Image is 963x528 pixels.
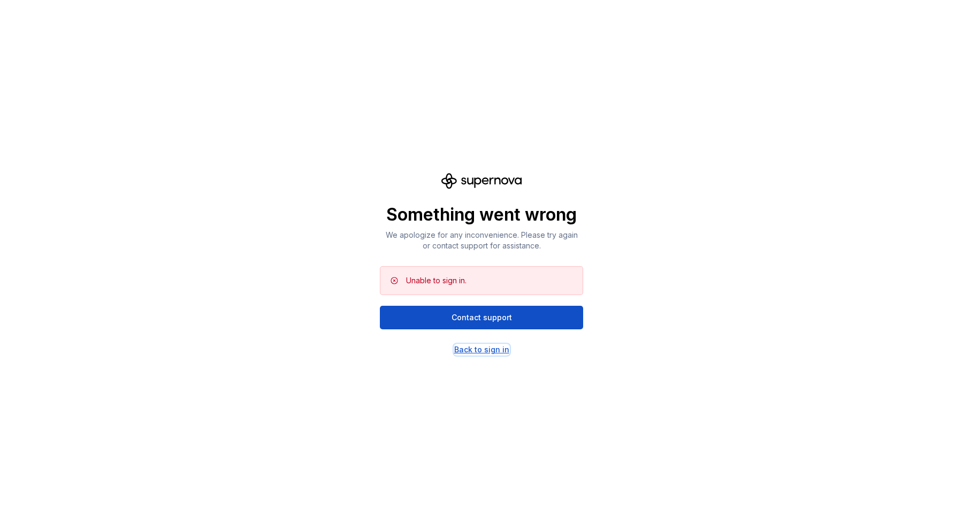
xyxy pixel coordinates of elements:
button: Contact support [380,306,583,329]
span: Contact support [452,312,512,323]
p: Something went wrong [380,204,583,225]
div: Unable to sign in. [406,275,467,286]
a: Back to sign in [454,344,509,355]
p: We apologize for any inconvenience. Please try again or contact support for assistance. [380,230,583,251]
